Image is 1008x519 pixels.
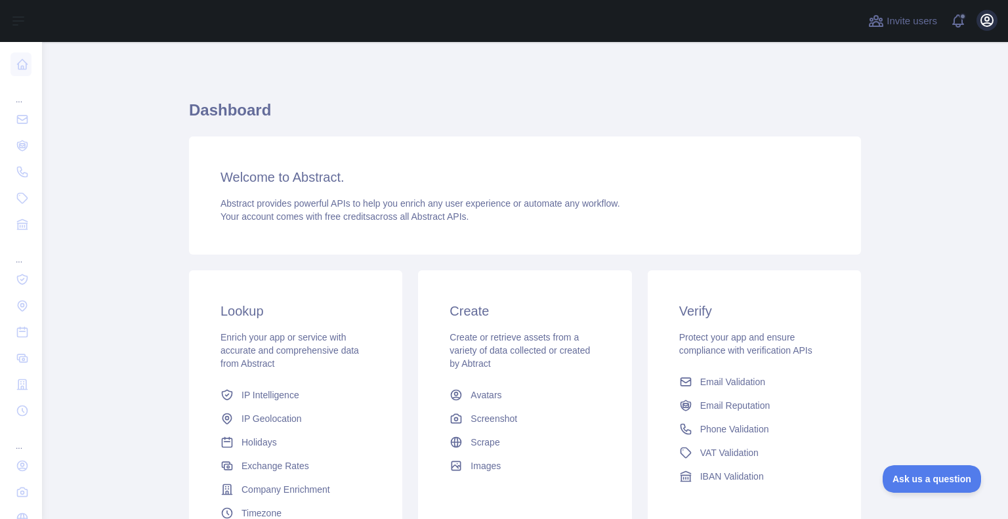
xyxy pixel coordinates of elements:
h3: Welcome to Abstract. [220,168,829,186]
a: Avatars [444,383,605,407]
a: Images [444,454,605,478]
span: IP Geolocation [241,412,302,425]
a: Email Validation [674,370,835,394]
span: Screenshot [471,412,517,425]
span: Abstract provides powerful APIs to help you enrich any user experience or automate any workflow. [220,198,620,209]
span: Holidays [241,436,277,449]
span: Your account comes with across all Abstract APIs. [220,211,469,222]
iframe: Toggle Customer Support [883,465,982,493]
h1: Dashboard [189,100,861,131]
span: Exchange Rates [241,459,309,472]
a: IBAN Validation [674,465,835,488]
a: Screenshot [444,407,605,430]
span: Email Reputation [700,399,770,412]
span: IP Intelligence [241,388,299,402]
span: VAT Validation [700,446,759,459]
span: Images [471,459,501,472]
span: Create or retrieve assets from a variety of data collected or created by Abtract [450,332,590,369]
a: Scrape [444,430,605,454]
span: Email Validation [700,375,765,388]
span: IBAN Validation [700,470,764,483]
span: free credits [325,211,370,222]
span: Avatars [471,388,501,402]
h3: Create [450,302,600,320]
span: Protect your app and ensure compliance with verification APIs [679,332,812,356]
a: Holidays [215,430,376,454]
a: Company Enrichment [215,478,376,501]
span: Phone Validation [700,423,769,436]
span: Company Enrichment [241,483,330,496]
span: Scrape [471,436,499,449]
span: Invite users [887,14,937,29]
a: Email Reputation [674,394,835,417]
button: Invite users [866,10,940,31]
div: ... [10,239,31,265]
a: IP Geolocation [215,407,376,430]
div: ... [10,425,31,451]
a: Phone Validation [674,417,835,441]
div: ... [10,79,31,105]
a: VAT Validation [674,441,835,465]
a: Exchange Rates [215,454,376,478]
span: Enrich your app or service with accurate and comprehensive data from Abstract [220,332,359,369]
h3: Lookup [220,302,371,320]
a: IP Intelligence [215,383,376,407]
h3: Verify [679,302,829,320]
